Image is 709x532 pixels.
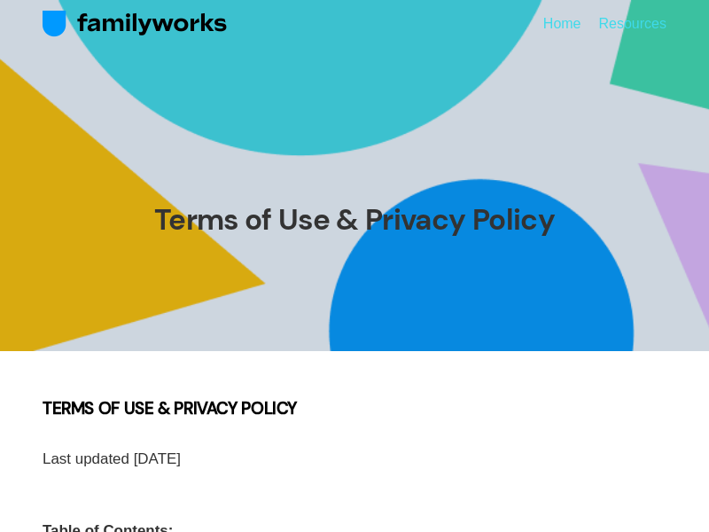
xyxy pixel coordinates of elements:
[43,448,666,470] p: Last updated [DATE]
[121,202,588,238] h2: Terms of Use & Privacy Policy
[43,10,228,38] img: FamilyWorks
[43,397,297,419] strong: TERMS OF USE & PRIVACY POLICY
[543,12,581,36] a: Home
[599,12,666,36] a: Resources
